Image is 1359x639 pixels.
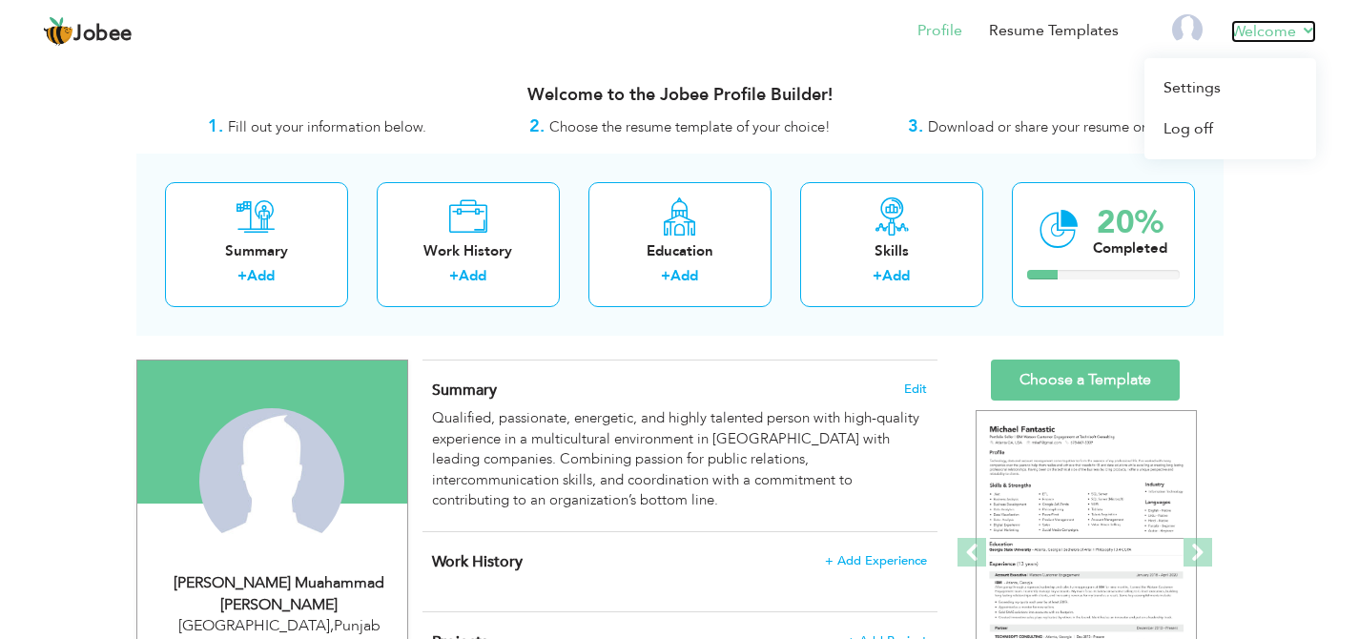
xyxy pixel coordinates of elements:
div: 20% [1093,207,1167,238]
a: Add [247,266,275,285]
strong: 3. [908,114,923,138]
div: Work History [392,241,545,261]
strong: 2. [529,114,545,138]
img: Anila Muahammad Saleh [199,408,344,553]
div: [PERSON_NAME] Muahammad [PERSON_NAME] [152,572,407,616]
span: Download or share your resume online. [928,117,1176,136]
span: Work History [432,551,523,572]
img: jobee.io [43,16,73,47]
span: Choose the resume template of your choice! [549,117,831,136]
h4: Adding a summary is a quick and easy way to highlight your experience and interests. [432,381,926,400]
label: + [237,266,247,286]
div: Summary [180,241,333,261]
a: Log off [1144,109,1316,150]
span: Fill out your information below. [228,117,426,136]
h3: Welcome to the Jobee Profile Builder! [136,86,1224,105]
label: + [873,266,882,286]
span: Summary [432,380,497,401]
div: Skills [815,241,968,261]
a: Add [459,266,486,285]
a: Add [670,266,698,285]
a: Settings [1144,68,1316,109]
span: Jobee [73,24,133,45]
a: Welcome [1231,20,1316,43]
a: Jobee [43,16,133,47]
a: Profile [917,20,962,42]
a: Add [882,266,910,285]
div: Completed [1093,238,1167,258]
label: + [449,266,459,286]
a: Resume Templates [989,20,1119,42]
h4: This helps to show the companies you have worked for. [432,552,926,571]
a: Choose a Template [991,360,1180,401]
div: Education [604,241,756,261]
strong: 1. [208,114,223,138]
span: , [330,615,334,636]
div: Qualified, passionate, energetic, and highly talented person with high-quality experience in a mu... [432,408,926,510]
span: + Add Experience [825,554,927,567]
img: Profile Img [1172,14,1203,45]
span: Edit [904,382,927,396]
label: + [661,266,670,286]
